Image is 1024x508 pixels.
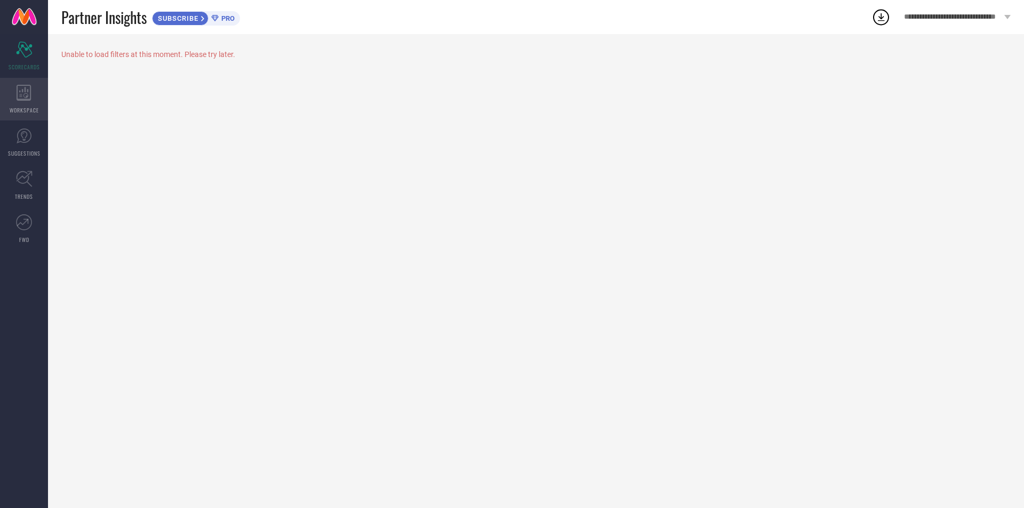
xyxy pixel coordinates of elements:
span: SCORECARDS [9,63,40,71]
span: TRENDS [15,192,33,200]
div: Unable to load filters at this moment. Please try later. [61,50,1011,59]
span: WORKSPACE [10,106,39,114]
span: SUGGESTIONS [8,149,41,157]
span: FWD [19,236,29,244]
span: Partner Insights [61,6,147,28]
span: SUBSCRIBE [153,14,201,22]
a: SUBSCRIBEPRO [152,9,240,26]
span: PRO [219,14,235,22]
div: Open download list [871,7,891,27]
